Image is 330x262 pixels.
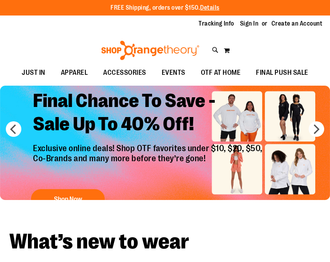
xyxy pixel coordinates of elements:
a: JUST IN [14,64,53,82]
a: APPAREL [53,64,96,82]
a: Details [200,4,219,11]
a: EVENTS [154,64,193,82]
p: Exclusive online deals! Shop OTF favorites under $10, $20, $50, Co-Brands and many more before th... [27,143,270,181]
a: ACCESSORIES [95,64,154,82]
button: prev [6,121,21,137]
span: OTF AT HOME [201,64,241,81]
a: OTF AT HOME [193,64,249,82]
a: Create an Account [271,19,323,28]
span: ACCESSORIES [103,64,146,81]
a: Final Chance To Save -Sale Up To 40% Off! Exclusive online deals! Shop OTF favorites under $10, $... [27,83,270,212]
button: next [309,121,324,137]
p: FREE Shipping, orders over $150. [111,3,219,12]
span: APPAREL [61,64,88,81]
a: Tracking Info [199,19,234,28]
span: JUST IN [22,64,45,81]
a: Sign In [240,19,259,28]
h2: What’s new to wear [9,231,321,252]
span: EVENTS [162,64,185,81]
img: Shop Orangetheory [100,41,200,60]
button: Shop Now [31,189,105,209]
span: FINAL PUSH SALE [256,64,308,81]
a: FINAL PUSH SALE [248,64,316,82]
h2: Final Chance To Save - Sale Up To 40% Off! [27,83,270,143]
